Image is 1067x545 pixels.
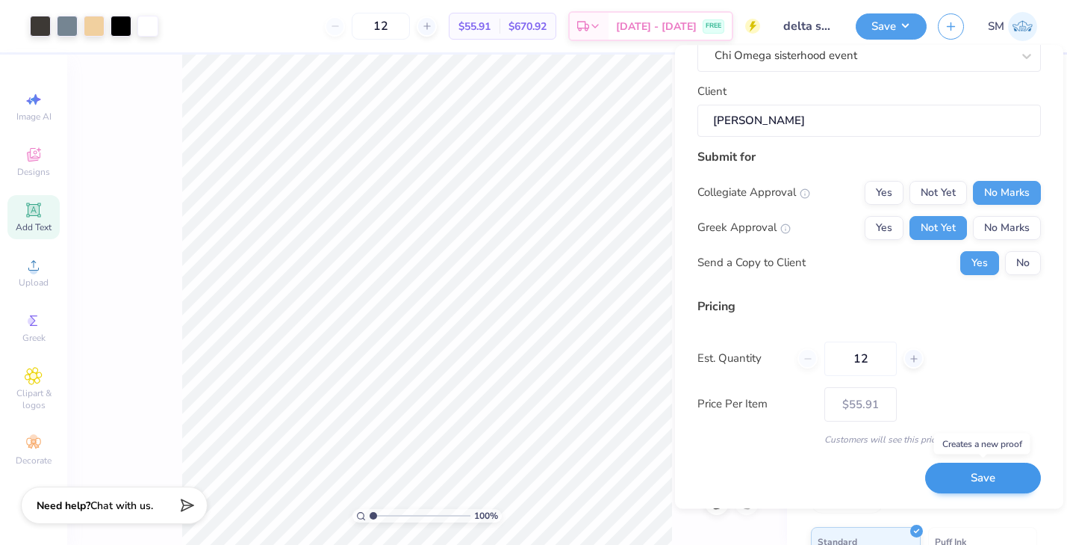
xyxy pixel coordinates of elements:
[16,111,52,123] span: Image AI
[824,342,897,376] input: – –
[697,351,786,368] label: Est. Quantity
[960,251,999,275] button: Yes
[925,464,1041,494] button: Save
[697,220,791,237] div: Greek Approval
[988,18,1004,35] span: SM
[16,455,52,467] span: Decorate
[37,499,90,513] strong: Need help?
[697,83,727,100] label: Client
[16,221,52,233] span: Add Text
[697,255,806,272] div: Send a Copy to Client
[697,298,1041,315] div: Pricing
[697,148,1041,166] div: Submit for
[90,499,153,513] span: Chat with us.
[22,332,46,344] span: Greek
[697,396,813,413] label: Price Per Item
[865,181,903,205] button: Yes
[973,181,1041,205] button: No Marks
[352,13,410,40] input: – –
[771,11,844,41] input: Untitled Design
[17,166,50,178] span: Designs
[706,21,721,31] span: FREE
[458,19,491,34] span: $55.91
[19,277,49,289] span: Upload
[1008,12,1037,41] img: Sofia Monterrey
[856,13,927,40] button: Save
[474,509,498,523] span: 100 %
[697,185,810,202] div: Collegiate Approval
[616,19,697,34] span: [DATE] - [DATE]
[697,433,1041,446] div: Customers will see this price on HQ.
[988,12,1037,41] a: SM
[973,216,1041,240] button: No Marks
[7,387,60,411] span: Clipart & logos
[909,216,967,240] button: Not Yet
[934,434,1030,455] div: Creates a new proof
[909,181,967,205] button: Not Yet
[865,216,903,240] button: Yes
[1005,251,1041,275] button: No
[508,19,547,34] span: $670.92
[697,105,1041,138] input: e.g. Ethan Linker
